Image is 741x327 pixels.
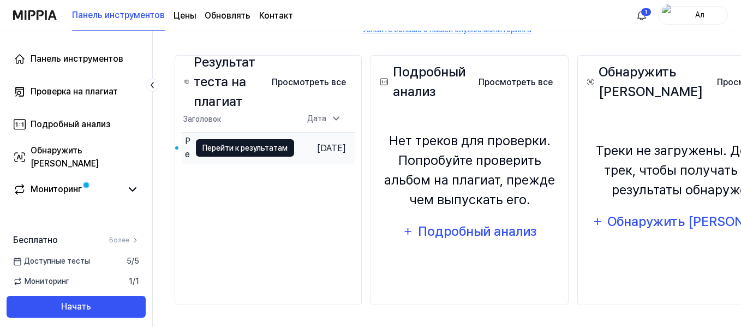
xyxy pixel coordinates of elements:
font: Обнаружить [PERSON_NAME] [31,145,99,169]
font: Ал [695,10,704,19]
font: Панель инструментов [72,10,165,20]
font: Доступные тесты [24,257,90,265]
font: Мониторинг [31,184,82,194]
img: 알림 [635,9,648,22]
a: Более [109,235,139,245]
img: профиль [662,4,675,26]
font: Бесплатно [13,235,58,245]
a: Проверка на плагиат [7,79,146,105]
font: Обнаружить [PERSON_NAME] [599,64,703,99]
font: Перейти к результатам [202,144,288,152]
font: Подробный анализ [418,223,536,239]
button: 알림1 [633,7,650,24]
button: Просмотреть все [263,72,355,93]
font: Мониторинг [25,277,69,286]
font: Подробный анализ [393,64,465,99]
a: Обновлять [205,9,250,22]
a: Мониторинг [13,183,122,196]
font: Дата [307,114,326,123]
font: Контакт [259,10,293,21]
font: [DATE] [317,143,346,153]
font: Начать [61,301,91,312]
font: Более [109,236,129,244]
font: Панель инструментов [31,53,123,64]
font: Подробный анализ [31,119,110,129]
button: Просмотреть все [470,72,561,93]
font: Заголовок [183,115,221,123]
a: Цены [174,9,196,22]
a: Контакт [259,9,293,22]
font: 1 [135,277,139,286]
button: Начать [7,296,146,318]
font: Проверка на плагиат [31,86,118,97]
a: Панель инструментов [72,1,165,31]
font: 1 [645,9,647,15]
font: / [132,257,134,265]
font: / [133,277,135,286]
a: Подробный анализ [7,111,146,138]
font: 5 [127,257,132,265]
font: Цены [174,10,196,21]
a: Обнаружить [PERSON_NAME] [7,144,146,170]
font: 1 [129,277,133,286]
a: Панель инструментов [7,46,146,72]
font: Просмотреть все [272,77,346,87]
font: Обновлять [205,10,250,21]
button: Подробный анализ [396,218,543,245]
font: Результат теста на плагиат [194,54,255,109]
font: 5 [134,257,139,265]
font: Нет треков для проверки. Попробуйте проверить альбом на плагиат, прежде чем выпускать его. [384,133,555,207]
button: профильАл [658,6,728,25]
font: Просмотреть все [479,77,553,87]
button: Перейти к результатам [196,139,294,157]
